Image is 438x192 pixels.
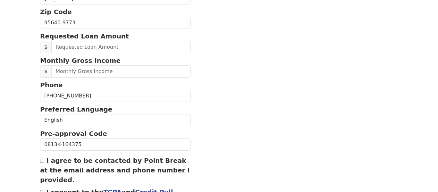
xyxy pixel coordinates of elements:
input: Monthly Gross Income [51,65,191,78]
strong: Requested Loan Amount [40,32,129,40]
strong: Zip Code [40,8,72,16]
input: Phone [40,90,191,102]
input: Pre-approval Code [40,138,191,151]
span: $ [40,65,52,78]
label: I agree to be contacted by Point Break at the email address and phone number I provided. [40,157,190,184]
input: Requested Loan Amount [51,41,191,53]
strong: Preferred Language [40,105,112,113]
span: $ [40,41,52,53]
input: Zip Code [40,17,191,29]
strong: Phone [40,81,63,89]
p: Monthly Gross Income [40,56,191,65]
strong: Pre-approval Code [40,130,107,138]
